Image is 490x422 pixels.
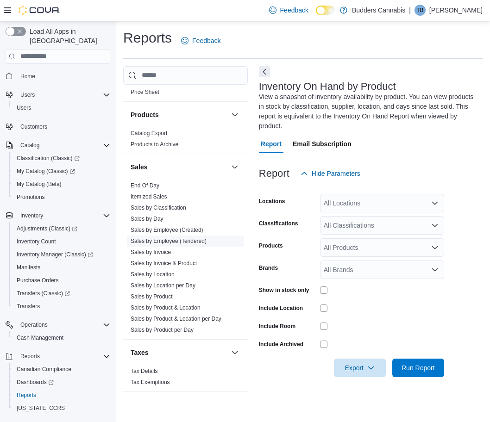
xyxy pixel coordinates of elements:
label: Locations [259,198,285,205]
a: End Of Day [131,182,159,189]
h3: Taxes [131,348,149,357]
div: View a snapshot of inventory availability by product. You can view products in stock by classific... [259,92,478,131]
a: Purchase Orders [13,275,63,286]
button: Hide Parameters [297,164,364,183]
a: Reports [13,390,40,401]
span: Email Subscription [293,135,352,153]
button: Inventory [2,209,114,222]
button: Operations [2,318,114,331]
a: My Catalog (Beta) [13,179,65,190]
span: My Catalog (Beta) [13,179,110,190]
span: [US_STATE] CCRS [17,404,65,412]
span: Feedback [280,6,308,15]
a: Inventory Manager (Classic) [13,249,97,260]
span: Reports [17,351,110,362]
button: Next [259,66,270,77]
h3: Sales [131,162,148,172]
span: Sales by Product & Location [131,304,201,311]
p: Budders Cannabis [352,5,405,16]
label: Brands [259,264,278,272]
span: Promotions [17,193,45,201]
span: Canadian Compliance [17,366,71,373]
span: Sales by Product & Location per Day [131,315,221,323]
span: Canadian Compliance [13,364,110,375]
span: Users [17,89,110,100]
button: Reports [2,350,114,363]
a: Classification (Classic) [13,153,83,164]
span: Manifests [13,262,110,273]
a: Sales by Invoice & Product [131,260,197,267]
span: Transfers [17,303,40,310]
input: Dark Mode [316,6,335,15]
button: My Catalog (Beta) [9,178,114,191]
a: Inventory Manager (Classic) [9,248,114,261]
button: Products [229,109,240,120]
span: Inventory Count [17,238,56,245]
span: Itemized Sales [131,193,167,200]
p: | [409,5,411,16]
span: Dashboards [13,377,110,388]
button: Cash Management [9,331,114,344]
span: Users [17,104,31,112]
button: Inventory [17,210,47,221]
span: Reports [17,391,36,399]
a: Classification (Classic) [9,152,114,165]
span: Transfers (Classic) [13,288,110,299]
span: Customers [20,123,47,130]
span: Manifests [17,264,40,271]
a: Catalog Export [131,130,167,137]
span: Customers [17,121,110,132]
span: Home [17,70,110,82]
button: Canadian Compliance [9,363,114,376]
span: Catalog [17,140,110,151]
span: Dashboards [17,379,54,386]
span: Purchase Orders [13,275,110,286]
button: Users [9,101,114,114]
span: Load All Apps in [GEOGRAPHIC_DATA] [26,27,110,45]
button: Run Report [392,359,444,377]
span: Promotions [13,192,110,203]
a: Adjustments (Classic) [9,222,114,235]
span: Sales by Product [131,293,173,300]
label: Include Archived [259,341,303,348]
a: Inventory Count [13,236,60,247]
span: Purchase Orders [17,277,59,284]
h1: Reports [123,29,172,47]
span: Washington CCRS [13,403,110,414]
button: Operations [17,319,51,330]
span: Catalog [20,142,39,149]
button: Sales [229,161,240,173]
span: Home [20,73,35,80]
button: Taxes [131,348,227,357]
a: Home [17,71,39,82]
span: Operations [20,321,48,329]
a: Promotions [13,192,49,203]
a: Dashboards [13,377,57,388]
span: Reports [20,353,40,360]
span: Inventory Manager (Classic) [17,251,93,258]
span: Classification (Classic) [13,153,110,164]
a: Canadian Compliance [13,364,75,375]
label: Show in stock only [259,286,309,294]
h3: Inventory On Hand by Product [259,81,396,92]
span: Feedback [192,36,220,45]
span: Export [339,359,380,377]
span: Inventory Manager (Classic) [13,249,110,260]
button: Inventory Count [9,235,114,248]
button: Reports [9,389,114,402]
a: Tax Details [131,368,158,374]
button: Open list of options [431,199,439,207]
a: Sales by Location per Day [131,282,195,289]
a: Sales by Employee (Created) [131,227,203,233]
a: My Catalog (Classic) [13,166,79,177]
img: Cova [19,6,60,15]
span: Inventory [17,210,110,221]
a: Transfers (Classic) [9,287,114,300]
h3: Report [259,168,289,179]
label: Include Room [259,323,295,330]
a: Products to Archive [131,141,178,148]
button: Home [2,69,114,83]
a: My Catalog (Classic) [9,165,114,178]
